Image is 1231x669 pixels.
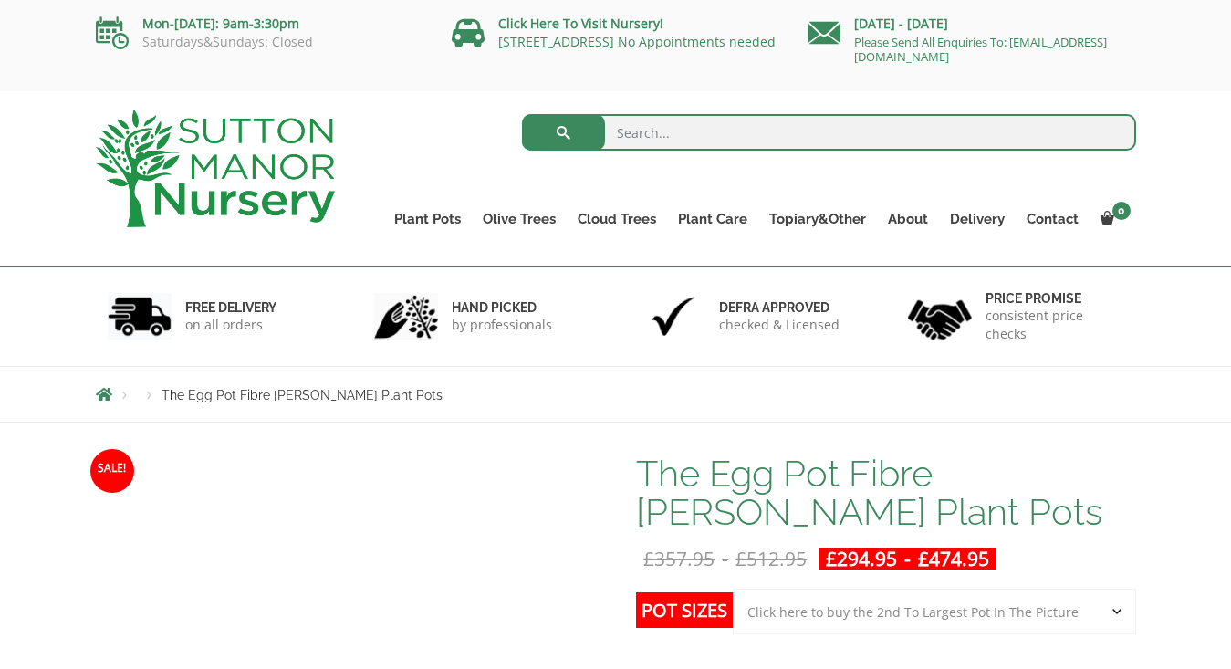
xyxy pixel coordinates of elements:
a: Cloud Trees [567,206,667,232]
a: Delivery [939,206,1016,232]
span: £ [735,546,746,571]
img: 2.jpg [374,293,438,340]
a: Please Send All Enquiries To: [EMAIL_ADDRESS][DOMAIN_NAME] [854,34,1107,65]
del: - [636,548,814,570]
a: Click Here To Visit Nursery! [498,15,663,32]
nav: Breadcrumbs [96,387,1136,402]
span: The Egg Pot Fibre [PERSON_NAME] Plant Pots [162,388,443,402]
bdi: 357.95 [643,546,715,571]
a: Plant Care [667,206,758,232]
label: Pot Sizes [636,592,733,628]
img: 3.jpg [642,293,705,340]
a: Plant Pots [383,206,472,232]
a: Topiary&Other [758,206,877,232]
h6: Defra approved [719,299,840,316]
input: Search... [522,114,1136,151]
bdi: 512.95 [735,546,807,571]
p: [DATE] - [DATE] [808,13,1136,35]
h6: hand picked [452,299,552,316]
a: [STREET_ADDRESS] No Appointments needed [498,33,776,50]
span: £ [918,546,929,571]
bdi: 474.95 [918,546,989,571]
a: 0 [1090,206,1136,232]
p: by professionals [452,316,552,334]
span: £ [643,546,654,571]
img: logo [96,110,335,227]
a: About [877,206,939,232]
h1: The Egg Pot Fibre [PERSON_NAME] Plant Pots [636,455,1135,531]
span: 0 [1112,202,1131,220]
h6: Price promise [986,290,1124,307]
p: Mon-[DATE]: 9am-3:30pm [96,13,424,35]
p: checked & Licensed [719,316,840,334]
a: Contact [1016,206,1090,232]
p: on all orders [185,316,276,334]
a: Olive Trees [472,206,567,232]
span: Sale! [90,449,134,493]
p: Saturdays&Sundays: Closed [96,35,424,49]
img: 4.jpg [908,288,972,344]
span: £ [826,546,837,571]
p: consistent price checks [986,307,1124,343]
img: 1.jpg [108,293,172,340]
ins: - [819,548,996,570]
h6: FREE DELIVERY [185,299,276,316]
bdi: 294.95 [826,546,897,571]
